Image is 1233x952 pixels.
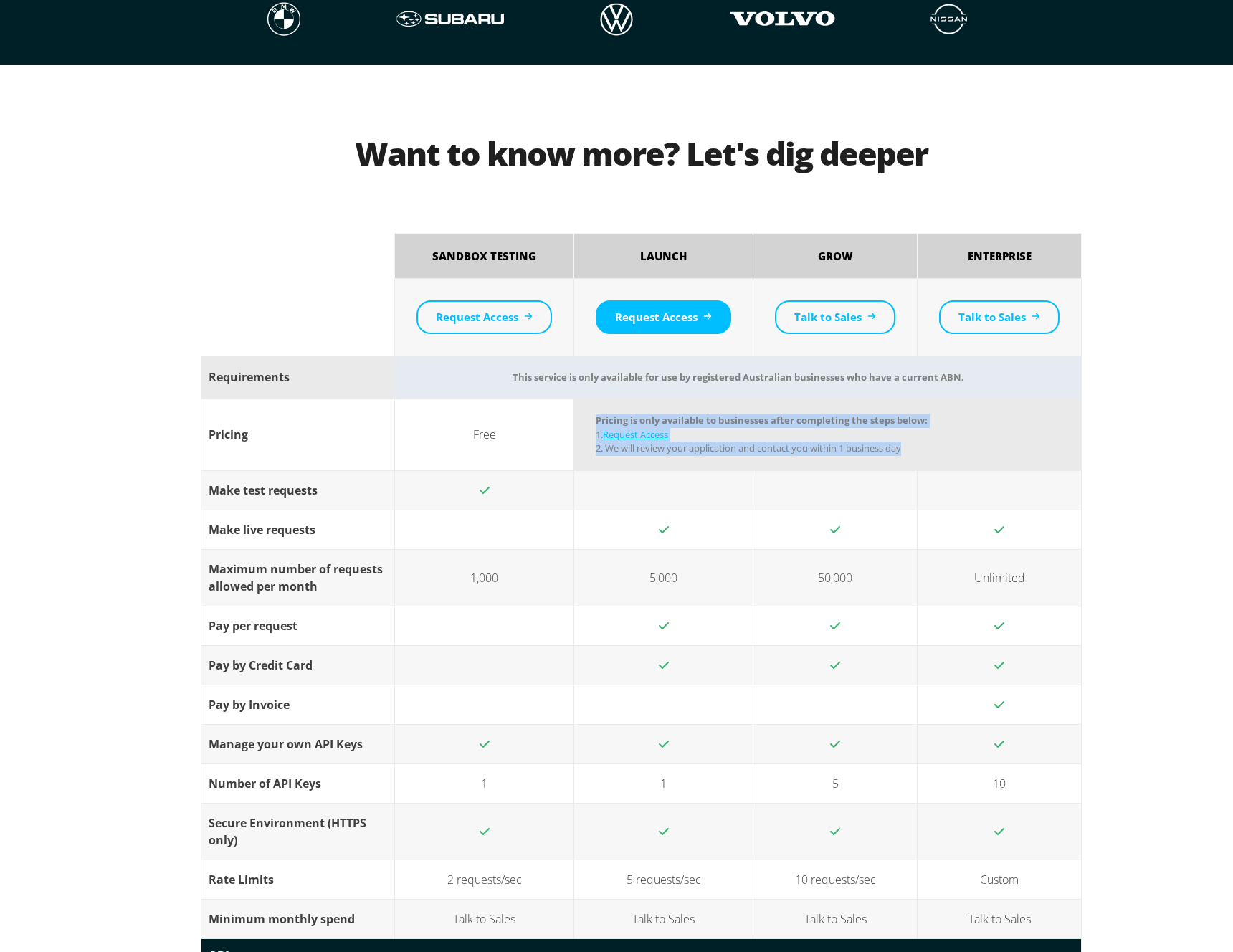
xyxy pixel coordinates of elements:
td: 5 requests/sec [574,860,753,899]
td: 10 [918,763,1082,803]
td: 50,000 [753,549,918,606]
div: Pricing [209,426,387,443]
a: Talk to Sales [939,300,1060,334]
div: Minimum monthly spend [209,910,387,928]
div: Pay per request [209,617,387,634]
a: Talk to Sales [775,300,895,334]
span: 1. 2. We will review your application and contact you within 1 business day [596,428,901,455]
td: Unlimited [918,549,1082,606]
td: Free [395,399,574,471]
div: Manage your own API Keys [209,736,387,753]
a: Request Access [416,300,552,334]
td: 1,000 [395,549,574,606]
div: Make test requests [209,482,387,499]
td: 2 requests/sec [395,860,574,899]
td: Talk to Sales [918,899,1082,938]
a: Request Access [603,428,668,441]
div: Secure Environment (HTTPS only) [209,814,387,849]
div: Rate Limits [209,871,387,888]
h2: Want to know more? Let's dig deeper [201,110,1082,196]
th: Grow [753,233,918,279]
td: 1 [395,763,574,803]
td: Pricing is only available to businesses after completing the steps below: [574,399,1082,471]
div: Number of API Keys [209,775,387,792]
div: Maximum number of requests allowed per month [209,561,387,595]
div: Pay by Credit Card [209,657,387,674]
td: 1 [574,763,753,803]
td: 5,000 [574,549,753,606]
td: Custom [918,860,1082,899]
th: Sandbox Testing [395,233,574,279]
div: Make live requests [209,521,387,538]
td: Talk to Sales [753,899,918,938]
th: Enterprise [918,233,1082,279]
td: This service is only available for use by registered Australian businesses who have a current ABN. [395,356,1082,399]
a: Request Access [596,300,731,334]
td: 10 requests/sec [753,860,918,899]
td: Talk to Sales [574,899,753,938]
div: Requirements [209,368,387,386]
td: 5 [753,763,918,803]
div: Pay by Invoice [209,696,387,713]
th: Launch [574,233,753,279]
td: Talk to Sales [395,899,574,938]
